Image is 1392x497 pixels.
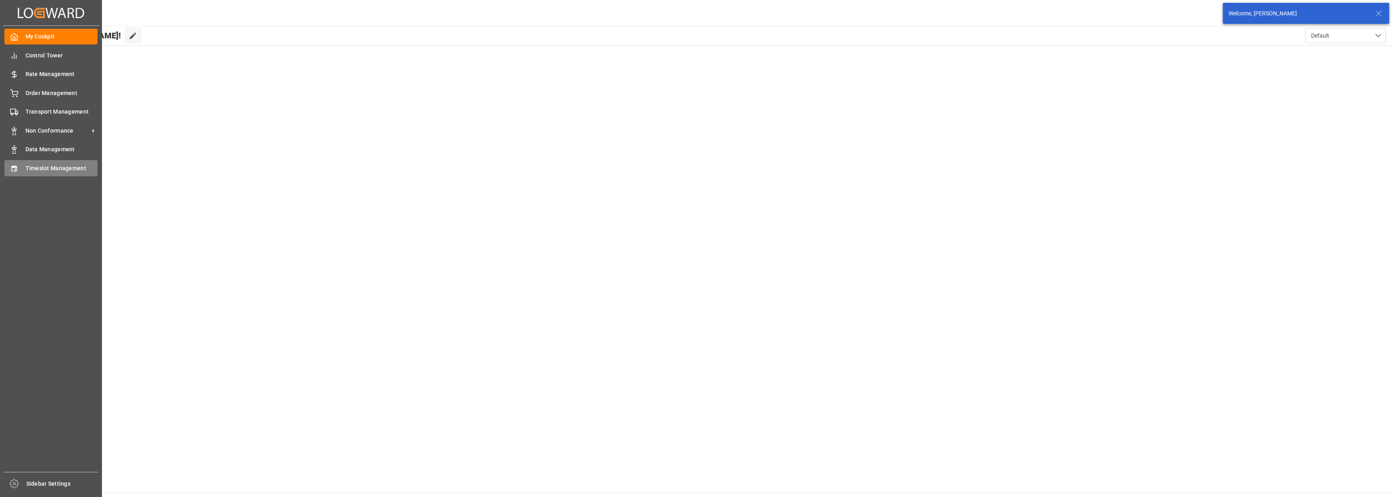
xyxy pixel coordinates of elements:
[4,47,98,63] a: Control Tower
[1311,32,1329,40] span: Default
[4,104,98,120] a: Transport Management
[4,142,98,157] a: Data Management
[25,32,98,41] span: My Cockpit
[25,108,98,116] span: Transport Management
[25,51,98,60] span: Control Tower
[25,164,98,173] span: Timeslot Management
[25,89,98,97] span: Order Management
[25,145,98,154] span: Data Management
[26,480,99,488] span: Sidebar Settings
[34,28,121,43] span: Hello [PERSON_NAME]!
[25,127,89,135] span: Non Conformance
[1229,9,1368,18] div: Welcome, [PERSON_NAME]
[25,70,98,78] span: Rate Management
[4,160,98,176] a: Timeslot Management
[4,29,98,44] a: My Cockpit
[4,85,98,101] a: Order Management
[1305,28,1386,43] button: open menu
[4,66,98,82] a: Rate Management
